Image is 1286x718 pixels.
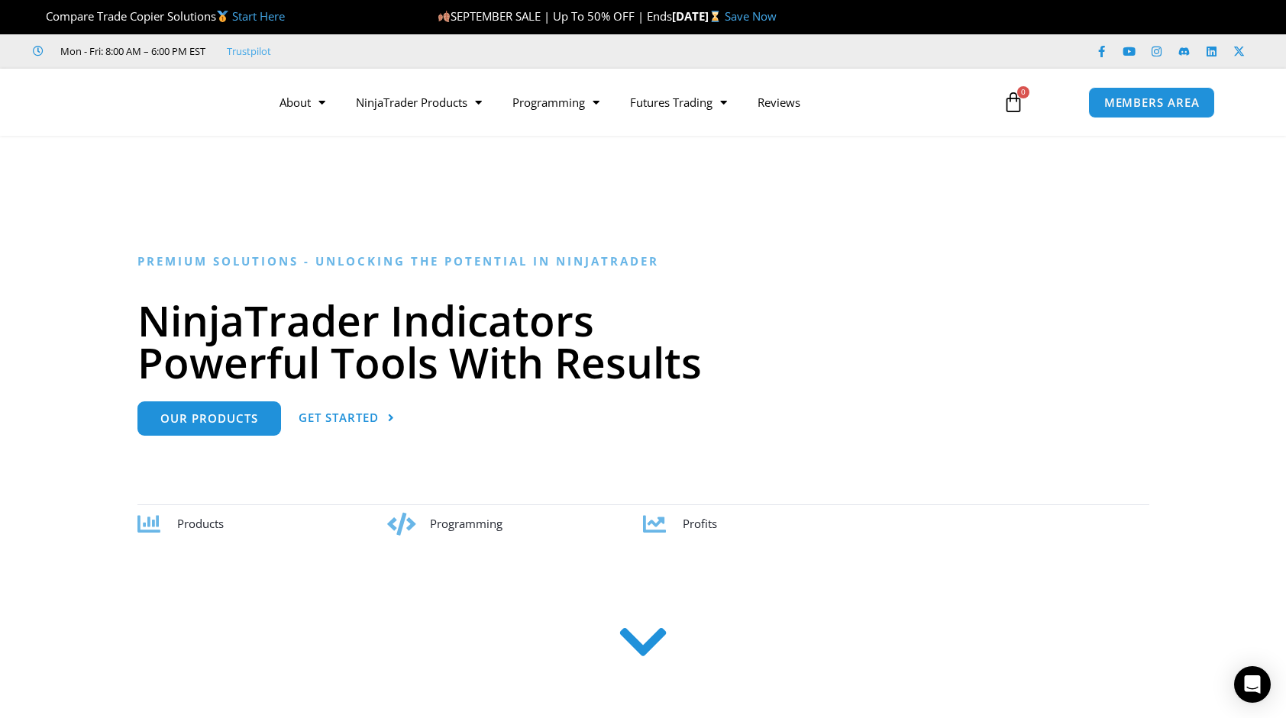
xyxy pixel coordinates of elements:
a: NinjaTrader Products [341,85,497,120]
span: Profits [683,516,717,531]
a: Our Products [137,401,281,436]
a: Programming [497,85,615,120]
span: Our Products [160,413,258,424]
a: Reviews [742,85,816,120]
a: Futures Trading [615,85,742,120]
a: Save Now [725,8,777,24]
h1: NinjaTrader Indicators Powerful Tools With Results [137,299,1149,383]
span: Get Started [299,412,379,423]
span: Mon - Fri: 8:00 AM – 6:00 PM EST [57,42,205,60]
img: 🏆 [34,11,45,22]
a: Get Started [299,401,395,436]
span: Products [177,516,224,531]
img: ⌛ [709,11,721,22]
nav: Menu [264,85,985,120]
img: 🥇 [217,11,228,22]
span: MEMBERS AREA [1104,97,1200,108]
span: Compare Trade Copier Solutions [33,8,285,24]
img: LogoAI | Affordable Indicators – NinjaTrader [71,75,235,130]
span: Programming [430,516,502,531]
span: 0 [1017,86,1029,98]
a: MEMBERS AREA [1088,87,1216,118]
a: Start Here [232,8,285,24]
a: Trustpilot [227,42,271,60]
span: SEPTEMBER SALE | Up To 50% OFF | Ends [438,8,672,24]
a: 0 [980,80,1047,124]
img: 🍂 [438,11,450,22]
a: About [264,85,341,120]
strong: [DATE] [672,8,725,24]
div: Open Intercom Messenger [1234,666,1271,703]
h6: Premium Solutions - Unlocking the Potential in NinjaTrader [137,254,1149,269]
